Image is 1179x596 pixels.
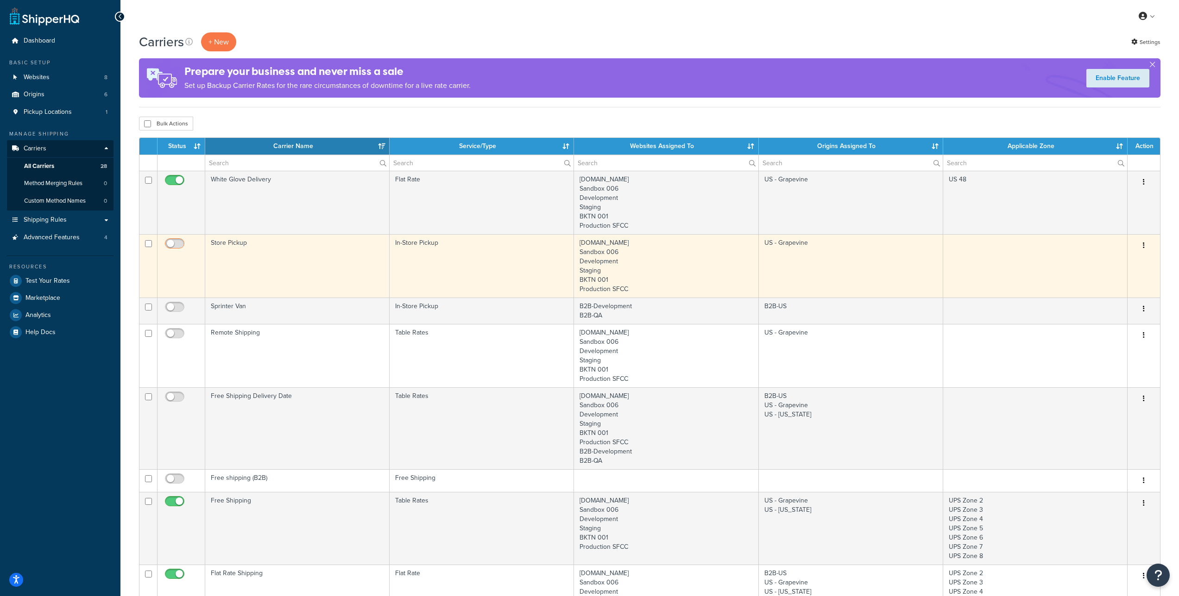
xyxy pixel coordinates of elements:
[390,171,574,234] td: Flat Rate
[7,69,113,86] li: Websites
[25,294,60,302] span: Marketplace
[390,387,574,469] td: Table Rates
[574,234,758,298] td: [DOMAIN_NAME] Sandbox 006 Development Staging BKTN 001 Production SFCC
[205,234,390,298] td: Store Pickup
[25,277,70,285] span: Test Your Rates
[943,138,1128,155] th: Applicable Zone: activate to sort column ascending
[205,324,390,387] td: Remote Shipping
[139,117,193,130] button: Bulk Actions
[7,192,113,210] a: Custom Method Names 0
[943,492,1128,565] td: UPS Zone 2 UPS Zone 3 UPS Zone 4 UPS Zone 5 UPS Zone 6 UPS Zone 7 UPS Zone 8
[7,140,113,157] a: Carriers
[7,158,113,175] a: All Carriers 28
[7,86,113,103] li: Origins
[205,298,390,324] td: Sprinter Van
[7,59,113,67] div: Basic Setup
[390,155,574,171] input: Search
[7,229,113,246] a: Advanced Features 4
[390,324,574,387] td: Table Rates
[184,79,471,92] p: Set up Backup Carrier Rates for the rare circumstances of downtime for a live rate carrier.
[574,298,758,324] td: B2B-Development B2B-QA
[7,140,113,211] li: Carriers
[574,155,758,171] input: Search
[24,108,72,116] span: Pickup Locations
[759,492,943,565] td: US - Grapevine US - [US_STATE]
[7,175,113,192] li: Method Merging Rules
[139,33,184,51] h1: Carriers
[24,37,55,45] span: Dashboard
[7,307,113,323] a: Analytics
[24,74,50,81] span: Websites
[24,216,67,224] span: Shipping Rules
[24,162,54,170] span: All Carriers
[7,324,113,341] a: Help Docs
[205,138,390,155] th: Carrier Name: activate to sort column ascending
[574,387,758,469] td: [DOMAIN_NAME] Sandbox 006 Development Staging BKTN 001 Production SFCC B2B-Development B2B-QA
[104,91,107,99] span: 6
[24,145,46,153] span: Carriers
[1128,138,1160,155] th: Action
[759,138,943,155] th: Origins Assigned To: activate to sort column ascending
[205,492,390,565] td: Free Shipping
[7,229,113,246] li: Advanced Features
[759,155,943,171] input: Search
[7,211,113,229] a: Shipping Rules
[390,469,574,492] td: Free Shipping
[104,74,107,81] span: 8
[101,162,107,170] span: 28
[7,104,113,121] a: Pickup Locations 1
[390,492,574,565] td: Table Rates
[205,155,389,171] input: Search
[574,138,758,155] th: Websites Assigned To: activate to sort column ascending
[25,329,56,336] span: Help Docs
[7,69,113,86] a: Websites 8
[7,32,113,50] a: Dashboard
[139,58,184,98] img: ad-rules-rateshop-fe6ec290ccb7230408bd80ed9643f0289d75e0ffd9eb532fc0e269fcd187b520.png
[574,492,758,565] td: [DOMAIN_NAME] Sandbox 006 Development Staging BKTN 001 Production SFCC
[106,108,107,116] span: 1
[759,298,943,324] td: B2B-US
[184,64,471,79] h4: Prepare your business and never miss a sale
[390,298,574,324] td: In-Store Pickup
[1086,69,1149,87] a: Enable Feature
[205,171,390,234] td: White Glove Delivery
[390,234,574,298] td: In-Store Pickup
[24,234,80,242] span: Advanced Features
[10,7,79,25] a: ShipperHQ Home
[205,469,390,492] td: Free shipping (B2B)
[574,324,758,387] td: [DOMAIN_NAME] Sandbox 006 Development Staging BKTN 001 Production SFCC
[759,324,943,387] td: US - Grapevine
[25,311,51,319] span: Analytics
[104,180,107,187] span: 0
[7,104,113,121] li: Pickup Locations
[7,263,113,271] div: Resources
[205,387,390,469] td: Free Shipping Delivery Date
[7,175,113,192] a: Method Merging Rules 0
[104,234,107,242] span: 4
[7,158,113,175] li: All Carriers
[759,387,943,469] td: B2B-US US - Grapevine US - [US_STATE]
[943,171,1128,234] td: US 48
[1131,36,1160,49] a: Settings
[201,32,236,51] button: + New
[24,197,86,205] span: Custom Method Names
[1147,564,1170,587] button: Open Resource Center
[7,273,113,289] a: Test Your Rates
[7,290,113,306] a: Marketplace
[759,234,943,298] td: US - Grapevine
[390,138,574,155] th: Service/Type: activate to sort column ascending
[24,180,82,187] span: Method Merging Rules
[7,192,113,210] li: Custom Method Names
[943,155,1127,171] input: Search
[104,197,107,205] span: 0
[574,171,758,234] td: [DOMAIN_NAME] Sandbox 006 Development Staging BKTN 001 Production SFCC
[7,86,113,103] a: Origins 6
[24,91,44,99] span: Origins
[158,138,205,155] th: Status: activate to sort column ascending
